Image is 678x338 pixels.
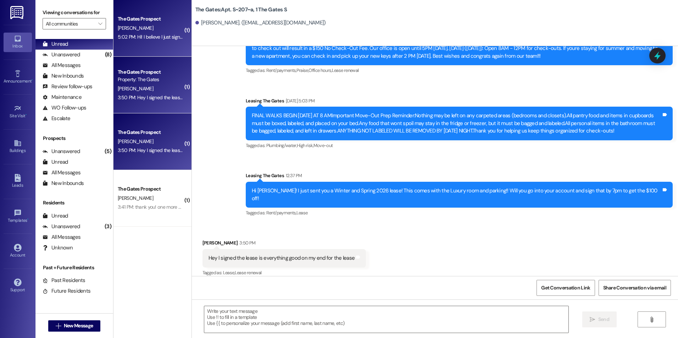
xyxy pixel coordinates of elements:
div: Tagged as: [246,208,673,218]
div: Hey I signed the lease is everything good on my end for the lease [209,254,355,262]
span: • [26,112,27,117]
a: Account [4,242,32,261]
span: Praise , [296,67,309,73]
div: 3:50 PM [238,239,255,247]
span: • [32,78,33,83]
div: (3) [103,221,113,232]
button: Share Conversation via email [599,280,671,296]
div: Future Residents [43,287,90,295]
div: All Messages [43,62,80,69]
div: Tagged as: [246,140,673,151]
div: 12:37 PM [284,172,302,179]
div: 3:41 PM: thank you! one more question haha! where can i store a bike? [118,204,261,210]
span: Lease [296,210,308,216]
span: [PERSON_NAME] [118,195,153,201]
div: FINAL WALKS BEGIN [DATE] AT 8 AMImportant Move-Out Prep Reminder:Nothing may be left on any carpe... [252,112,661,135]
b: The Gates: Apt. S~207~a, 1 The Gates S [195,6,287,13]
div: The Gates Prospect [118,185,183,193]
div: Hi [PERSON_NAME]! I just sent you a Winter and Spring 2026 lease! This comes with the Luxury room... [252,187,661,202]
button: Send [582,311,617,327]
div: Review follow-ups [43,83,92,90]
span: Share Conversation via email [603,284,666,292]
div: Tagged as: [202,267,366,278]
div: Congratulations to all of our residents graduating [DATE]! REMINDER: ALL RESIDENTS are required t... [252,37,661,60]
div: 5:02 PM: Hi! I believe I just signed it! Lmk if I need to do anything else! Thanks! [118,34,276,40]
a: Support [4,276,32,295]
i:  [649,317,654,322]
div: Escalate [43,115,70,122]
a: Buildings [4,137,32,156]
button: New Message [48,320,101,332]
div: The Gates Prospect [118,15,183,23]
i:  [98,21,102,27]
i:  [590,317,595,322]
div: 3:50 PM: Hey I signed the lease is everything good on my end for the lease [118,147,271,153]
div: Maintenance [43,94,82,101]
div: Property: The Gates [118,76,183,83]
div: Unread [43,40,68,48]
div: [DATE] 5:03 PM [284,97,315,105]
div: Residents [35,199,113,207]
div: All Messages [43,169,80,176]
a: Site Visit • [4,102,32,122]
i:  [56,323,61,329]
input: All communities [46,18,95,29]
div: The Gates Prospect [118,129,183,136]
div: Unread [43,212,68,220]
span: Send [598,316,609,323]
a: Templates • [4,207,32,226]
span: New Message [64,322,93,329]
div: Past + Future Residents [35,264,113,271]
div: Unanswered [43,148,80,155]
button: Get Conversation Link [537,280,595,296]
span: Rent/payments , [266,67,296,73]
span: [PERSON_NAME] [118,25,153,31]
img: ResiDesk Logo [10,6,25,19]
label: Viewing conversations for [43,7,106,18]
span: Office hours , [309,67,332,73]
div: WO Follow-ups [43,104,86,112]
div: Unread [43,158,68,166]
span: Get Conversation Link [541,284,590,292]
div: Leasing The Gates [246,172,673,182]
div: Tagged as: [246,65,673,75]
div: (5) [103,146,113,157]
div: Past Residents [43,277,85,284]
div: New Inbounds [43,180,84,187]
div: (8) [103,49,113,60]
span: Move-out [313,142,333,148]
div: Unknown [43,244,73,252]
span: Rent/payments , [266,210,296,216]
div: [PERSON_NAME]. ([EMAIL_ADDRESS][DOMAIN_NAME]) [195,19,326,27]
div: All Messages [43,233,80,241]
span: Lease , [223,270,235,276]
div: Unanswered [43,51,80,58]
div: The Gates Prospect [118,68,183,76]
span: Lease renewal [332,67,359,73]
span: Lease renewal [235,270,262,276]
div: [PERSON_NAME] [202,239,366,249]
span: [PERSON_NAME] [118,85,153,92]
a: Leads [4,172,32,191]
span: [PERSON_NAME] [118,138,153,145]
div: 3:50 PM: Hey I signed the lease is everything good on my end for the lease [118,94,271,101]
a: Inbox [4,33,32,52]
div: Prospects [35,135,113,142]
div: Leasing The Gates [246,97,673,107]
span: Plumbing/water , [266,142,297,148]
span: • [27,217,28,222]
div: Unanswered [43,223,80,230]
div: New Inbounds [43,72,84,80]
span: High risk , [297,142,313,148]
